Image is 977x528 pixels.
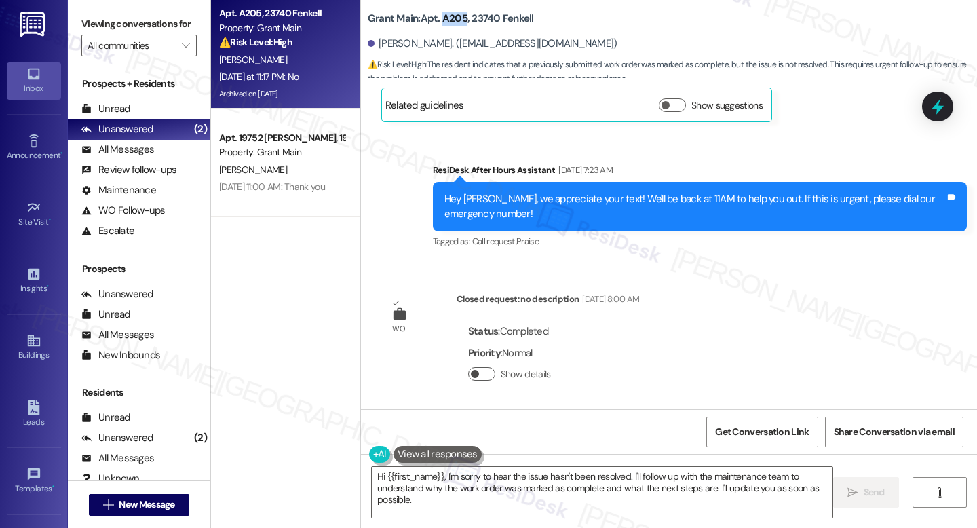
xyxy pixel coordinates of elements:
div: Unanswered [81,431,153,445]
div: [DATE] 7:23 AM [555,163,613,177]
button: New Message [89,494,189,516]
span: Share Conversation via email [834,425,955,439]
img: ResiDesk Logo [20,12,47,37]
a: Buildings [7,329,61,366]
div: Unread [81,102,130,116]
span: [PERSON_NAME] [219,54,287,66]
span: New Message [119,497,174,512]
div: ResiDesk After Hours Assistant [433,163,967,182]
div: [DATE] 11:00 AM: Thank you [219,181,325,193]
div: Hey [PERSON_NAME], we appreciate your text! We'll be back at 11AM to help you out. If this is urg... [444,192,945,221]
div: : Normal [468,343,556,364]
div: Unanswered [81,122,153,136]
a: Insights • [7,263,61,299]
span: Call request , [472,235,517,247]
b: Priority [468,346,501,360]
div: Property: Grant Main [219,145,345,159]
div: Tagged as: [433,231,967,251]
div: Property: Grant Main [219,21,345,35]
span: • [52,482,54,491]
div: Unknown [81,472,139,486]
div: : Completed [468,321,556,342]
a: Site Visit • [7,196,61,233]
label: Show details [501,367,551,381]
div: Review follow-ups [81,163,176,177]
div: Escalate [81,224,134,238]
i:  [182,40,189,51]
button: Send [833,477,899,508]
div: [DATE] 8:00 AM [579,292,639,306]
span: Praise [516,235,539,247]
label: Show suggestions [691,98,763,113]
div: Archived on [DATE] [218,86,346,102]
input: All communities [88,35,175,56]
a: Leads [7,396,61,433]
span: Send [864,485,885,499]
div: Prospects + Residents [68,77,210,91]
div: Closed request: no description [457,292,639,311]
div: Unanswered [81,287,153,301]
div: All Messages [81,143,154,157]
a: Templates • [7,463,61,499]
span: : The resident indicates that a previously submitted work order was marked as complete, but the i... [368,58,977,87]
div: (2) [191,428,210,449]
div: [PERSON_NAME]. ([EMAIL_ADDRESS][DOMAIN_NAME]) [368,37,617,51]
div: Prospects [68,262,210,276]
b: Status [468,324,499,338]
span: • [49,215,51,225]
span: • [47,282,49,291]
div: All Messages [81,328,154,342]
div: Related guidelines [385,98,464,118]
div: WO Follow-ups [81,204,165,218]
span: Get Conversation Link [715,425,809,439]
div: (2) [191,119,210,140]
button: Get Conversation Link [706,417,818,447]
i:  [847,487,858,498]
span: [PERSON_NAME] [219,164,287,176]
label: Viewing conversations for [81,14,197,35]
button: Share Conversation via email [825,417,963,447]
div: [DATE] at 11:17 PM: No [219,71,299,83]
strong: ⚠️ Risk Level: High [219,36,292,48]
b: Grant Main: Apt. A205, 23740 Fenkell [368,12,534,26]
div: Unread [81,307,130,322]
div: Apt. A205, 23740 Fenkell [219,6,345,20]
div: All Messages [81,451,154,466]
div: New Inbounds [81,348,160,362]
a: Inbox [7,62,61,99]
div: Unread [81,411,130,425]
div: WO [392,322,405,336]
strong: ⚠️ Risk Level: High [368,59,426,70]
i:  [934,487,944,498]
textarea: Hi {{first_name}}, I'm sorry to hear the issue hasn't been resolved. I'll follow up with the main... [372,467,832,518]
div: Apt. 19752 [PERSON_NAME], 19752 [PERSON_NAME] [219,131,345,145]
i:  [103,499,113,510]
div: Residents [68,385,210,400]
span: • [60,149,62,158]
div: Maintenance [81,183,156,197]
